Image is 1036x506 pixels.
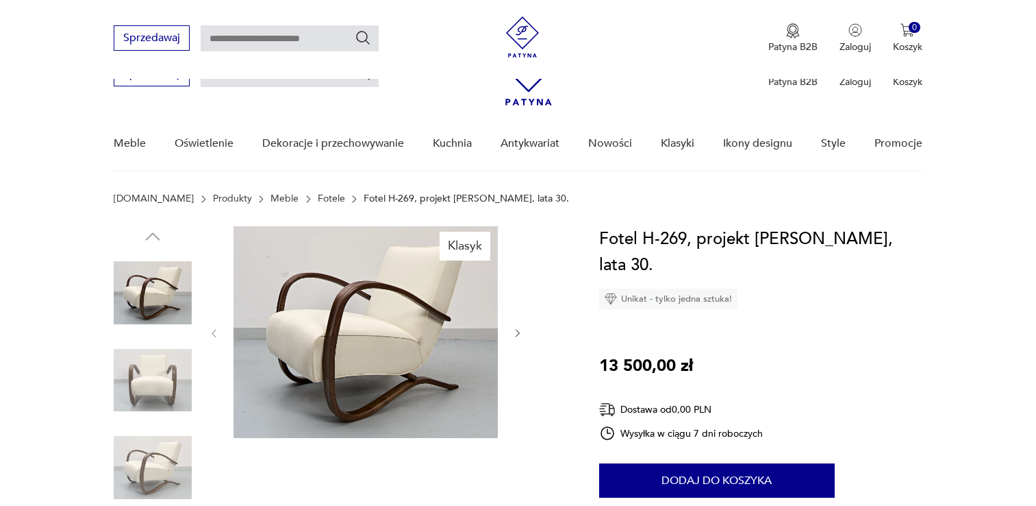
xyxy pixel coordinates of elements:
[233,226,498,438] img: Zdjęcie produktu Fotel H-269, projekt Jindrich Halabala, lata 30.
[114,25,190,51] button: Sprzedawaj
[893,40,922,53] p: Koszyk
[213,193,252,204] a: Produkty
[501,117,559,170] a: Antykwariat
[599,289,737,309] div: Unikat - tylko jedna sztuka!
[114,117,146,170] a: Meble
[874,117,922,170] a: Promocje
[599,353,693,379] p: 13 500,00 zł
[364,193,569,204] p: Fotel H-269, projekt [PERSON_NAME], lata 30.
[114,254,192,332] img: Zdjęcie produktu Fotel H-269, projekt Jindrich Halabala, lata 30.
[588,117,632,170] a: Nowości
[605,293,617,305] img: Ikona diamentu
[114,193,194,204] a: [DOMAIN_NAME]
[433,117,472,170] a: Kuchnia
[175,117,233,170] a: Oświetlenie
[262,117,404,170] a: Dekoracje i przechowywanie
[768,75,818,88] p: Patyna B2B
[114,341,192,420] img: Zdjęcie produktu Fotel H-269, projekt Jindrich Halabala, lata 30.
[318,193,345,204] a: Fotele
[599,463,835,498] button: Dodaj do koszyka
[768,23,818,53] button: Patyna B2B
[355,29,371,46] button: Szukaj
[893,75,922,88] p: Koszyk
[768,40,818,53] p: Patyna B2B
[768,23,818,53] a: Ikona medaluPatyna B2B
[114,70,190,80] a: Sprzedawaj
[839,23,871,53] button: Zaloguj
[599,401,616,418] img: Ikona dostawy
[440,232,490,261] div: Klasyk
[839,75,871,88] p: Zaloguj
[270,193,299,204] a: Meble
[661,117,694,170] a: Klasyki
[599,401,763,418] div: Dostawa od 0,00 PLN
[821,117,846,170] a: Style
[848,23,862,37] img: Ikonka użytkownika
[839,40,871,53] p: Zaloguj
[900,23,914,37] img: Ikona koszyka
[599,425,763,442] div: Wysyłka w ciągu 7 dni roboczych
[502,16,543,58] img: Patyna - sklep z meblami i dekoracjami vintage
[599,226,922,278] h1: Fotel H-269, projekt [PERSON_NAME], lata 30.
[909,22,920,34] div: 0
[893,23,922,53] button: 0Koszyk
[786,23,800,38] img: Ikona medalu
[114,34,190,44] a: Sprzedawaj
[723,117,792,170] a: Ikony designu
